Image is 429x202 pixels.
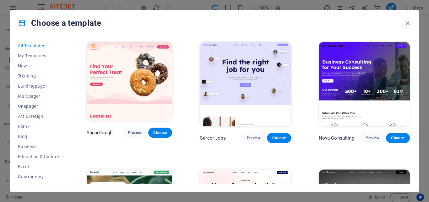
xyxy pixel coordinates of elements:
button: Health [18,182,59,192]
button: Preview [123,128,147,138]
button: Choose [148,128,172,138]
span: Event [18,164,59,169]
span: Blank [18,124,59,129]
span: My Templates [18,53,59,58]
span: New [18,63,59,68]
img: Nova Consulting [319,42,410,126]
button: New [18,61,59,71]
span: Preview [247,136,261,141]
button: Art & Design [18,111,59,121]
button: Landingpage [18,81,59,91]
button: Multipager [18,91,59,101]
button: Preview [242,133,266,143]
span: Multipager [18,94,59,99]
button: Blog [18,131,59,141]
button: Blank [18,121,59,131]
button: Onepager [18,101,59,111]
h4: Choose a template [18,18,101,28]
button: Choose [267,133,291,143]
span: Choose [272,136,286,141]
span: Blog [18,134,59,139]
p: SugarDough [87,130,112,136]
span: Choose [153,130,167,135]
button: Gastronomy [18,172,59,182]
span: Business [18,144,59,149]
img: SugarDough [87,42,172,121]
a: Skip to main content [3,3,44,8]
span: Choose [391,136,405,141]
span: Gastronomy [18,174,59,179]
button: Event [18,162,59,172]
button: All Templates [18,41,59,51]
p: Career Jobs [200,135,226,141]
span: Art & Design [18,114,59,119]
span: Preview [128,130,142,135]
p: Nova Consulting [319,135,354,141]
span: All Templates [18,43,59,48]
button: My Templates [18,51,59,61]
button: Preview [361,133,384,143]
button: Trending [18,71,59,81]
span: Education & Culture [18,154,59,159]
span: Trending [18,73,59,78]
button: Business [18,141,59,152]
button: Choose [386,133,410,143]
span: Preview [366,136,379,141]
button: Education & Culture [18,152,59,162]
span: Onepager [18,104,59,109]
span: Landingpage [18,84,59,89]
img: Career Jobs [200,42,291,126]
